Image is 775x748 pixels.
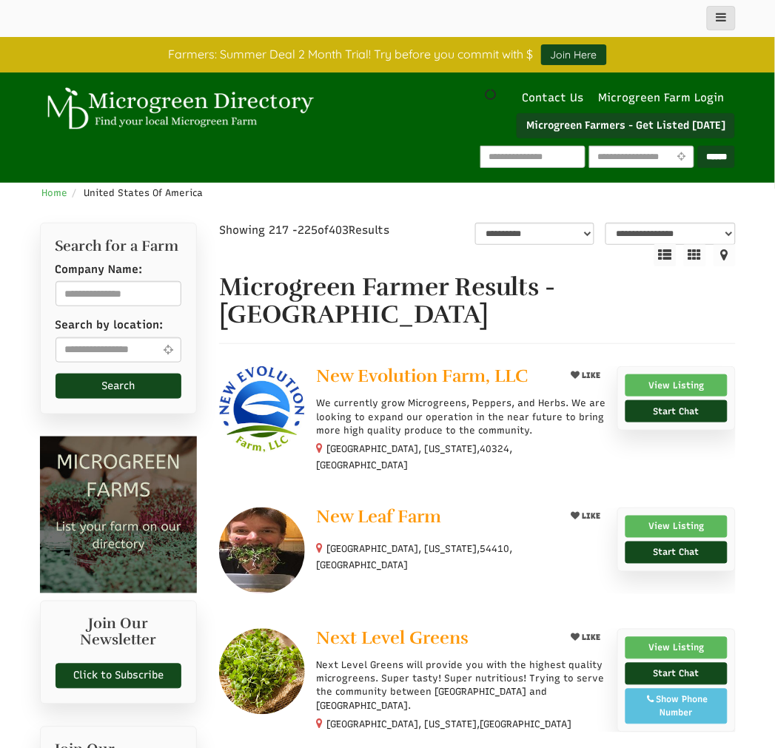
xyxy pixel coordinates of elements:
a: Contact Us [514,91,591,104]
span: LIKE [580,371,601,380]
span: LIKE [580,633,601,643]
span: 225 [298,223,318,237]
p: We currently grow Microgreens, Peppers, and Herbs. We are looking to expand our operation in the ... [316,397,606,437]
img: Microgreen Farms list your microgreen farm today [40,437,198,594]
i: Use Current Location [674,152,690,162]
a: Click to Subscribe [56,664,182,689]
a: View Listing [625,516,727,538]
span: 40324 [480,442,509,456]
h2: Join Our Newsletter [56,616,182,656]
span: LIKE [580,512,601,522]
span: [GEOGRAPHIC_DATA] [316,459,408,472]
a: Join Here [541,44,607,65]
div: Showing 217 - of Results [219,223,392,238]
span: [GEOGRAPHIC_DATA] [316,559,408,573]
a: Microgreen Farmers - Get Listed [DATE] [517,113,735,138]
select: sortbox-1 [605,223,736,245]
h2: Search for a Farm [56,238,182,255]
span: 54410 [480,543,509,556]
button: LIKE [566,508,606,526]
a: View Listing [625,637,727,659]
button: LIKE [566,629,606,647]
a: Start Chat [625,663,727,685]
a: View Listing [625,374,727,397]
small: [GEOGRAPHIC_DATA], [US_STATE], [326,719,571,730]
span: United States Of America [84,187,204,198]
span: 403 [329,223,349,237]
div: Show Phone Number [634,693,719,720]
h1: Microgreen Farmer Results - [GEOGRAPHIC_DATA] [219,274,736,329]
span: New Evolution Farm, LLC [316,365,528,387]
select: overall_rating_filter-1 [475,223,594,245]
a: Next Level Greens [316,629,554,652]
img: Next Level Greens [219,629,305,715]
a: Home [42,187,68,198]
span: New Leaf Farm [316,506,441,528]
img: Microgreen Directory [40,87,317,130]
a: Start Chat [625,542,727,564]
a: New Evolution Farm, LLC [316,366,554,389]
div: Farmers: Summer Deal 2 Month Trial! Try before you commit with $ [29,44,747,65]
label: Search by location: [56,317,164,333]
small: [GEOGRAPHIC_DATA], [US_STATE], , [316,544,512,570]
img: New Evolution Farm, LLC [219,366,305,452]
button: Search [56,374,182,399]
span: Next Level Greens [316,627,469,650]
a: Microgreen Farm Login [598,91,731,104]
img: New Leaf Farm [219,508,305,593]
small: [GEOGRAPHIC_DATA], [US_STATE], , [316,443,512,470]
i: Use Current Location [159,344,176,355]
button: LIKE [566,366,606,385]
a: New Leaf Farm [316,508,554,530]
p: Next Level Greens will provide you with the highest quality microgreens. Super tasty! Super nutri... [316,659,606,713]
span: [GEOGRAPHIC_DATA] [480,718,571,732]
button: main_menu [707,6,736,30]
label: Company Name: [56,262,143,277]
a: Start Chat [625,400,727,422]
